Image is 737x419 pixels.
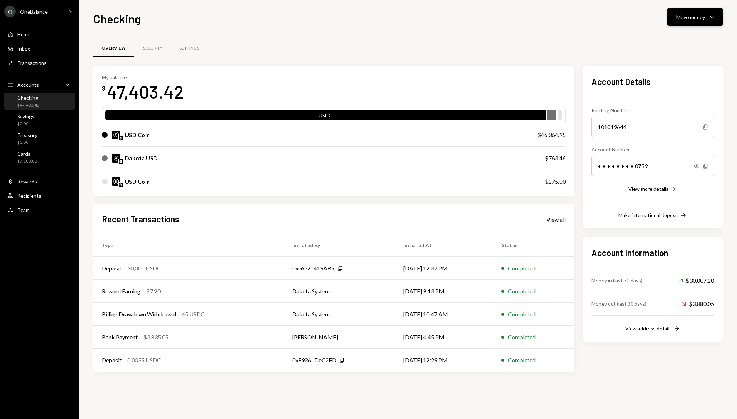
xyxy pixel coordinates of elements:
div: Cards [17,151,37,157]
div: • • • • • • • • 0759 [591,156,714,176]
td: Dakota System [284,303,394,326]
button: Make international deposit [618,212,687,220]
th: Initiated At [395,234,493,257]
td: [DATE] 9:13 PM [395,280,493,303]
img: USDC [112,131,120,139]
th: Initiated By [284,234,394,257]
h2: Account Information [591,247,714,259]
div: Settings [180,45,199,51]
img: DKUSD [112,154,120,163]
div: $7.20 [146,287,161,296]
button: Move money [667,8,723,26]
div: Team [17,207,30,213]
a: Transactions [4,56,75,69]
div: $3,835.05 [143,333,168,342]
h2: Account Details [591,76,714,88]
div: Security [143,45,162,51]
div: O [4,6,16,17]
div: View all [546,216,566,223]
h2: Recent Transactions [102,213,179,225]
div: Routing Number [591,107,714,114]
td: Dakota System [284,280,394,303]
div: $47,403.42 [17,102,39,108]
div: Money out (last 30 days) [591,300,646,307]
div: 101019644 [591,117,714,137]
h1: Checking [93,11,141,26]
div: Inbox [17,46,30,52]
div: $0.00 [17,121,34,127]
div: $3,880.05 [682,300,714,308]
div: Completed [508,264,536,273]
button: View address details [625,325,680,333]
div: 30,000 USDC [127,264,161,273]
a: Settings [171,39,208,57]
div: $ [102,85,105,92]
a: Team [4,203,75,216]
div: $275.00 [545,177,566,186]
img: base-mainnet [119,159,123,164]
div: Accounts [17,82,39,88]
div: 0xE926...DeC2FD [292,356,336,364]
div: Checking [17,95,39,101]
div: USD Coin [125,131,150,139]
a: Security [134,39,171,57]
td: [PERSON_NAME] [284,326,394,349]
td: [DATE] 12:29 PM [395,349,493,372]
a: Accounts [4,78,75,91]
a: Rewards [4,175,75,188]
div: Completed [508,356,536,364]
th: Status [493,234,574,257]
a: Checking$47,403.42 [4,93,75,110]
div: $763.46 [545,154,566,163]
a: Cards$7,100.00 [4,149,75,166]
div: USDC [105,112,546,122]
div: Home [17,31,30,37]
div: Reward Earning [102,287,141,296]
div: Completed [508,333,536,342]
td: [DATE] 12:37 PM [395,257,493,280]
div: Billing Drawdown Withdrawal [102,310,176,319]
td: [DATE] 4:45 PM [395,326,493,349]
a: Savings$0.00 [4,111,75,128]
a: Inbox [4,42,75,55]
div: Move money [676,13,705,21]
div: OneBalance [20,9,48,15]
a: Recipients [4,189,75,202]
div: $30,007.20 [679,276,714,285]
a: View all [546,215,566,223]
div: Overview [102,45,126,51]
img: arbitrum-mainnet [119,183,123,187]
div: $46,364.95 [537,131,566,139]
a: Treasury$0.00 [4,130,75,147]
div: Transactions [17,60,47,66]
div: $7,100.00 [17,158,37,164]
div: Savings [17,113,34,119]
td: [DATE] 10:47 AM [395,303,493,326]
div: Recipients [17,193,41,199]
div: Completed [508,310,536,319]
img: USDC [112,177,120,186]
div: $0.00 [17,140,37,146]
a: Home [4,28,75,41]
div: Money in (last 30 days) [591,277,642,284]
div: Completed [508,287,536,296]
th: Type [93,234,284,257]
div: Make international deposit [618,212,679,218]
div: Account Number [591,146,714,153]
div: Rewards [17,178,37,184]
div: Deposit [102,264,122,273]
div: 45 USDC [182,310,205,319]
div: Deposit [102,356,122,364]
div: Dakota USD [125,154,158,163]
div: USD Coin [125,177,150,186]
div: Bank Payment [102,333,138,342]
button: View more details [628,185,677,193]
div: 0xe6e2...419AB5 [292,264,334,273]
div: 0.0035 USDC [127,356,161,364]
div: 47,403.42 [107,80,184,103]
img: ethereum-mainnet [119,136,123,140]
a: Overview [93,39,134,57]
div: View address details [625,325,672,331]
div: View more details [628,186,669,192]
div: Treasury [17,132,37,138]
